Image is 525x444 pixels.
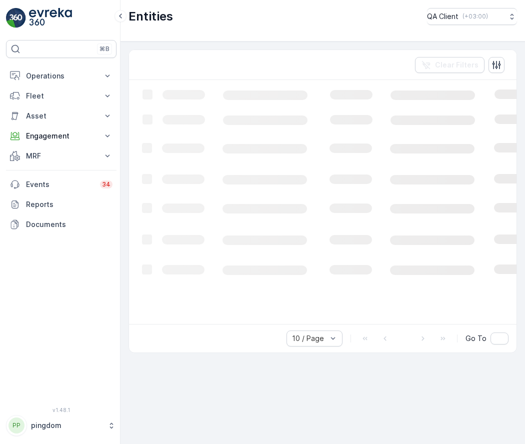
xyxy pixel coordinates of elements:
p: Operations [26,71,96,81]
p: ( +03:00 ) [462,12,488,20]
p: ⌘B [99,45,109,53]
a: Reports [6,194,116,214]
p: pingdom [31,420,102,430]
a: Events34 [6,174,116,194]
p: Events [26,179,94,189]
p: Fleet [26,91,96,101]
img: logo [6,8,26,28]
p: Clear Filters [435,60,478,70]
button: QA Client(+03:00) [427,8,517,25]
p: Reports [26,199,112,209]
p: Asset [26,111,96,121]
button: MRF [6,146,116,166]
p: Documents [26,219,112,229]
p: MRF [26,151,96,161]
p: Engagement [26,131,96,141]
button: PPpingdom [6,415,116,436]
div: PP [8,417,24,433]
a: Documents [6,214,116,234]
button: Engagement [6,126,116,146]
button: Asset [6,106,116,126]
button: Clear Filters [415,57,484,73]
button: Operations [6,66,116,86]
button: Fleet [6,86,116,106]
p: Entities [128,8,173,24]
img: logo_light-DOdMpM7g.png [29,8,72,28]
span: Go To [465,333,486,343]
span: v 1.48.1 [6,407,116,413]
p: 34 [102,180,110,188]
p: QA Client [427,11,458,21]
